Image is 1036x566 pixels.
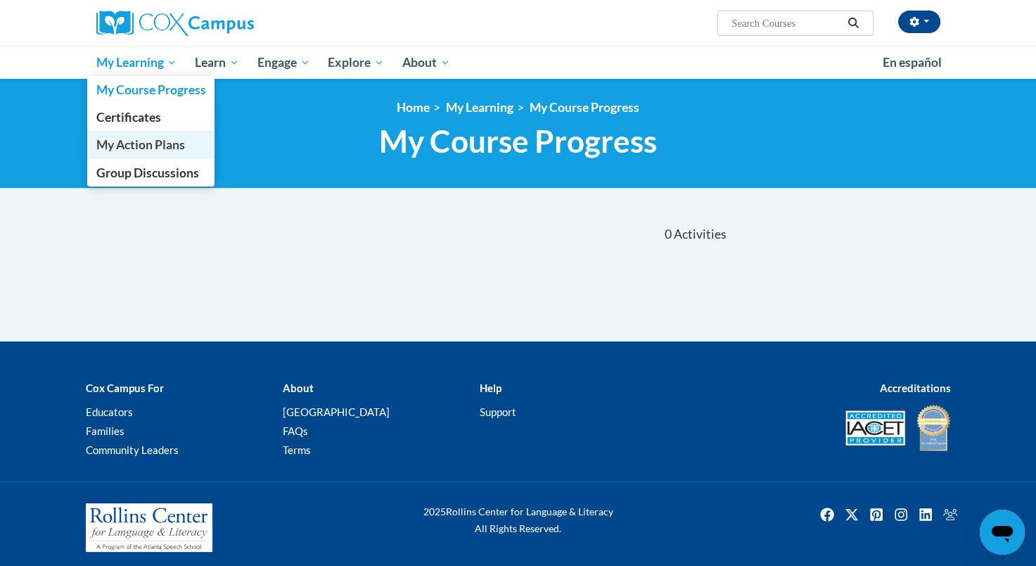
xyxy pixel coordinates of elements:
[423,505,446,517] span: 2025
[883,55,942,70] span: En español
[86,503,212,553] img: Rollins Center for Language & Literacy - A Program of the Atlanta Speech School
[397,100,430,115] a: Home
[664,227,671,242] span: 0
[87,76,215,103] a: My Course Progress
[939,503,961,526] a: Facebook Group
[914,503,937,526] a: Linkedin
[890,503,912,526] a: Instagram
[446,100,513,115] a: My Learning
[874,48,951,77] a: En español
[890,503,912,526] img: Instagram icon
[282,424,307,437] a: FAQs
[86,444,179,456] a: Community Leaders
[479,382,501,394] b: Help
[865,503,888,526] a: Pinterest
[319,46,393,79] a: Explore
[843,15,864,32] button: Search
[96,165,198,180] span: Group Discussions
[980,510,1025,555] iframe: Button to launch messaging window, conversation in progress
[96,110,160,125] span: Certificates
[282,405,389,418] a: [GEOGRAPHIC_DATA]
[371,503,666,537] div: Rollins Center for Language & Literacy All Rights Reserved.
[86,424,124,437] a: Families
[195,54,239,71] span: Learn
[865,503,888,526] img: Pinterest icon
[87,46,186,79] a: My Learning
[898,11,940,33] button: Account Settings
[87,103,215,131] a: Certificates
[282,382,313,394] b: About
[282,444,310,456] a: Terms
[186,46,248,79] a: Learn
[479,405,516,418] a: Support
[393,46,459,79] a: About
[86,382,164,394] b: Cox Campus For
[816,503,838,526] a: Facebook
[939,503,961,526] img: Facebook group icon
[87,159,215,187] a: Group Discussions
[328,54,384,71] span: Explore
[530,100,639,115] a: My Course Progress
[402,54,450,71] span: About
[96,11,254,36] img: Cox Campus
[816,503,838,526] img: Facebook icon
[379,122,657,160] span: My Course Progress
[674,227,727,242] span: Activities
[840,503,863,526] img: Twitter icon
[880,382,951,394] b: Accreditations
[75,46,961,79] div: Main menu
[96,137,184,152] span: My Action Plans
[86,405,133,418] a: Educators
[87,131,215,158] a: My Action Plans
[96,82,205,97] span: My Course Progress
[840,503,863,526] a: Twitter
[96,54,177,71] span: My Learning
[845,410,905,446] img: Accredited IACET® Provider
[916,403,951,453] img: IDA® Accredited
[914,503,937,526] img: LinkedIn icon
[248,46,319,79] a: Engage
[730,15,843,32] input: Search Courses
[257,54,310,71] span: Engage
[96,11,364,36] a: Cox Campus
